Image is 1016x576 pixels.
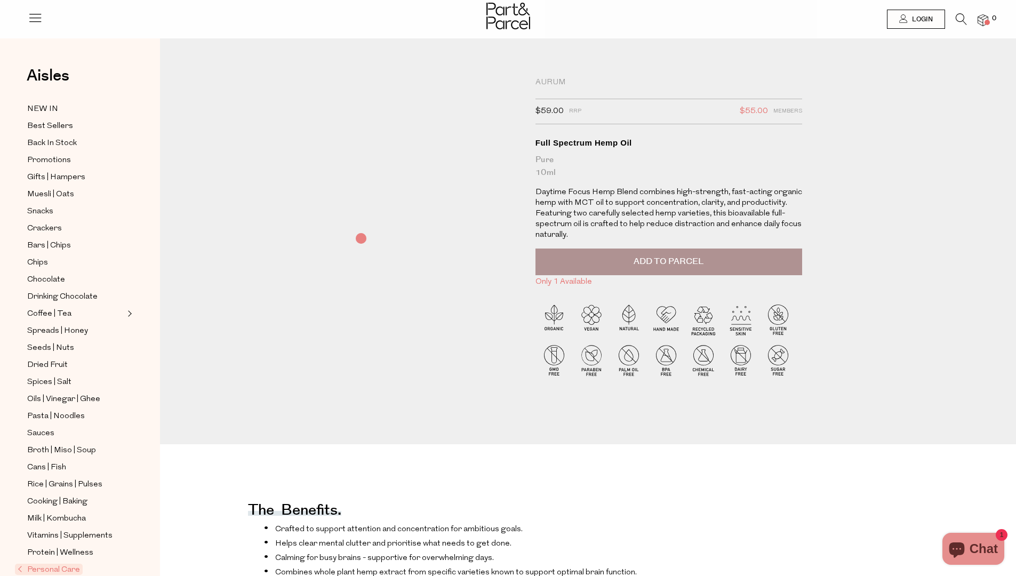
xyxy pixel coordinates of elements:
[27,529,124,542] a: Vitamins | Supplements
[573,301,610,338] img: P_P-ICONS-Live_Bec_V11_Vegan.svg
[535,105,564,118] span: $59.00
[27,239,124,252] a: Bars | Chips
[27,444,124,457] a: Broth | Miso | Soup
[27,512,124,525] a: Milk | Kombucha
[27,444,96,457] span: Broth | Miso | Soup
[722,341,759,379] img: P_P-ICONS-Live_Bec_V11_Dairy_Free.svg
[27,291,98,303] span: Drinking Chocolate
[535,341,573,379] img: P_P-ICONS-Live_Bec_V11_GMO_Free.svg
[535,77,802,88] div: Aurum
[27,205,124,218] a: Snacks
[27,427,124,440] a: Sauces
[939,533,1007,567] inbox-online-store-chat: Shopify online store chat
[27,119,124,133] a: Best Sellers
[740,105,768,118] span: $55.00
[685,301,722,338] img: P_P-ICONS-Live_Bec_V11_Recycle_Packaging.svg
[27,359,68,372] span: Dried Fruit
[27,273,124,286] a: Chocolate
[27,325,88,338] span: Spreads | Honey
[27,257,48,269] span: Chips
[989,14,999,23] span: 0
[27,308,71,321] span: Coffee | Tea
[535,187,802,241] p: Daytime Focus Hemp Blend combines high-strength, fast-acting organic hemp with MCT oil to support...
[27,154,71,167] span: Promotions
[27,120,73,133] span: Best Sellers
[27,256,124,269] a: Chips
[27,342,74,355] span: Seeds | Nuts
[27,324,124,338] a: Spreads | Honey
[759,301,797,338] img: P_P-ICONS-Live_Bec_V11_Gluten_Free.svg
[27,222,62,235] span: Crackers
[759,341,797,379] img: P_P-ICONS-Live_Bec_V11_Sugar_Free.svg
[27,102,124,116] a: NEW IN
[264,538,680,548] li: Helps clear mental clutter and prioritise what needs to get done.
[27,410,124,423] a: Pasta | Noodles
[535,249,802,275] button: Add to Parcel
[535,154,802,179] div: Pure 10ml
[27,478,124,491] a: Rice | Grains | Pulses
[27,495,87,508] span: Cooking | Baking
[27,188,74,201] span: Muesli | Oats
[685,341,722,379] img: P_P-ICONS-Live_Bec_V11_Chemical_Free.svg
[634,255,703,268] span: Add to Parcel
[18,563,124,576] a: Personal Care
[610,301,647,338] img: P_P-ICONS-Live_Bec_V11_Natural.svg
[978,14,988,26] a: 0
[27,376,71,389] span: Spices | Salt
[248,508,341,516] h4: The benefits.
[610,341,647,379] img: P_P-ICONS-Live_Bec_V11_Palm_Oil_Free.svg
[27,393,100,406] span: Oils | Vinegar | Ghee
[535,301,573,338] img: P_P-ICONS-Live_Bec_V11_Organic.svg
[15,564,83,575] span: Personal Care
[264,552,680,563] li: Calming for busy brains - supportive for overwhelming days.
[27,188,124,201] a: Muesli | Oats
[27,530,113,542] span: Vitamins | Supplements
[27,513,86,525] span: Milk | Kombucha
[909,15,933,24] span: Login
[573,341,610,379] img: P_P-ICONS-Live_Bec_V11_Paraben_Free.svg
[27,205,53,218] span: Snacks
[27,137,124,150] a: Back In Stock
[535,138,802,148] div: Full Spectrum Hemp Oil
[647,301,685,338] img: P_P-ICONS-Live_Bec_V11_Handmade.svg
[27,222,124,235] a: Crackers
[486,3,530,29] img: Part&Parcel
[27,410,85,423] span: Pasta | Noodles
[27,358,124,372] a: Dried Fruit
[27,495,124,508] a: Cooking | Baking
[722,301,759,338] img: P_P-ICONS-Live_Bec_V11_Sensitive_Skin.svg
[27,68,69,94] a: Aisles
[27,103,58,116] span: NEW IN
[887,10,945,29] a: Login
[27,171,85,184] span: Gifts | Hampers
[27,239,71,252] span: Bars | Chips
[27,393,124,406] a: Oils | Vinegar | Ghee
[27,274,65,286] span: Chocolate
[27,478,102,491] span: Rice | Grains | Pulses
[27,547,93,559] span: Protein | Wellness
[27,307,124,321] a: Coffee | Tea
[27,427,54,440] span: Sauces
[27,154,124,167] a: Promotions
[27,290,124,303] a: Drinking Chocolate
[27,137,77,150] span: Back In Stock
[27,171,124,184] a: Gifts | Hampers
[27,375,124,389] a: Spices | Salt
[125,307,132,320] button: Expand/Collapse Coffee | Tea
[27,64,69,87] span: Aisles
[773,105,802,118] span: Members
[27,341,124,355] a: Seeds | Nuts
[27,546,124,559] a: Protein | Wellness
[647,341,685,379] img: P_P-ICONS-Live_Bec_V11_BPA_Free.svg
[569,105,581,118] span: RRP
[264,523,680,534] li: Crafted to support attention and concentration for ambitious goals.
[27,461,66,474] span: Cans | Fish
[27,461,124,474] a: Cans | Fish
